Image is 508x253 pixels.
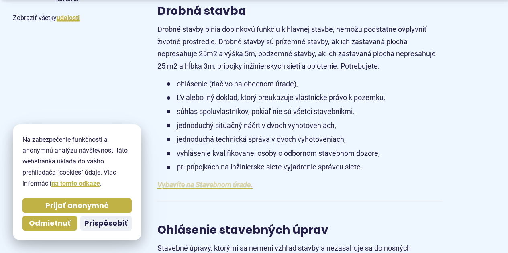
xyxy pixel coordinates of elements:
[22,216,77,231] button: Odmietnuť
[167,147,443,160] li: vyhlásenie kvalifikovanej osoby o odbornom stavebnom dozore,
[167,133,443,146] li: jednoduchá technická správa v dvoch vyhotoveniach,
[167,92,443,104] li: LV alebo iný doklad, ktorý preukazuje vlastnícke právo k pozemku,
[84,219,128,228] span: Prispôsobiť
[22,134,132,189] p: Na zabezpečenie funkčnosti a anonymnú analýzu návštevnosti táto webstránka ukladá do vášho prehli...
[167,78,443,90] li: ohlásenie (tlačivo na obecnom úrade),
[51,180,100,187] a: na tomto odkaze
[167,106,443,118] li: súhlas spoluvlastníkov, pokiaľ nie sú všetci stavebníkmi,
[13,12,132,23] p: Zobraziť všetky
[80,216,132,231] button: Prispôsobiť
[29,219,71,228] span: Odmietnuť
[157,222,328,238] span: Ohlásenie stavebných úprav
[157,180,253,189] a: Vybavíte na Stavebnom úrade.
[157,23,443,72] p: Drobné stavby plnia doplnkovú funkciu k hlavnej stavbe, nemôžu podstatne ovplyvniť životné prostr...
[157,3,246,19] span: Drobná stavba
[167,120,443,132] li: jednoduchý situačný náčrt v dvoch vyhotoveniach,
[22,198,132,213] button: Prijať anonymné
[167,161,443,173] li: pri prípojkách na inžinierske siete vyjadrenie správcu siete.
[45,201,109,210] span: Prijať anonymné
[57,14,80,22] a: Zobraziť všetky udalosti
